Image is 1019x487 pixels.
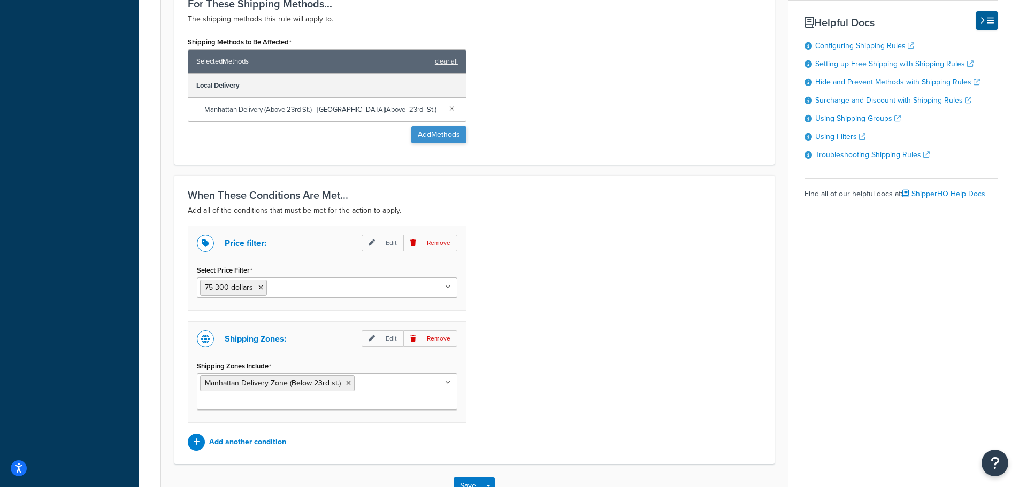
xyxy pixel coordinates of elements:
[403,330,457,347] p: Remove
[225,236,266,251] p: Price filter:
[188,13,761,26] p: The shipping methods this rule will apply to.
[976,11,998,30] button: Hide Help Docs
[815,131,865,142] a: Using Filters
[362,330,403,347] p: Edit
[204,102,441,117] span: Manhattan Delivery (Above 23rd St.) - [GEOGRAPHIC_DATA](Above_23rd_St.)
[815,76,980,88] a: Hide and Prevent Methods with Shipping Rules
[815,40,914,51] a: Configuring Shipping Rules
[815,113,901,124] a: Using Shipping Groups
[982,450,1008,476] button: Open Resource Center
[188,204,761,217] p: Add all of the conditions that must be met for the action to apply.
[902,188,985,199] a: ShipperHQ Help Docs
[815,95,971,106] a: Surcharge and Discount with Shipping Rules
[411,126,466,143] button: AddMethods
[205,377,341,389] span: Manhattan Delivery Zone (Below 23rd st.)
[805,17,998,28] h3: Helpful Docs
[209,435,286,450] p: Add another condition
[805,178,998,202] div: Find all of our helpful docs at:
[188,74,466,98] div: Local Delivery
[225,331,286,346] p: Shipping Zones:
[205,282,253,293] span: 75-300 dollars
[435,54,458,69] a: clear all
[196,54,430,69] span: Selected Methods
[403,235,457,251] p: Remove
[188,38,292,47] label: Shipping Methods to Be Affected
[197,266,252,275] label: Select Price Filter
[362,235,403,251] p: Edit
[815,58,974,69] a: Setting up Free Shipping with Shipping Rules
[815,149,930,160] a: Troubleshooting Shipping Rules
[197,362,271,370] label: Shipping Zones Include
[188,189,761,201] h3: When These Conditions Are Met...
